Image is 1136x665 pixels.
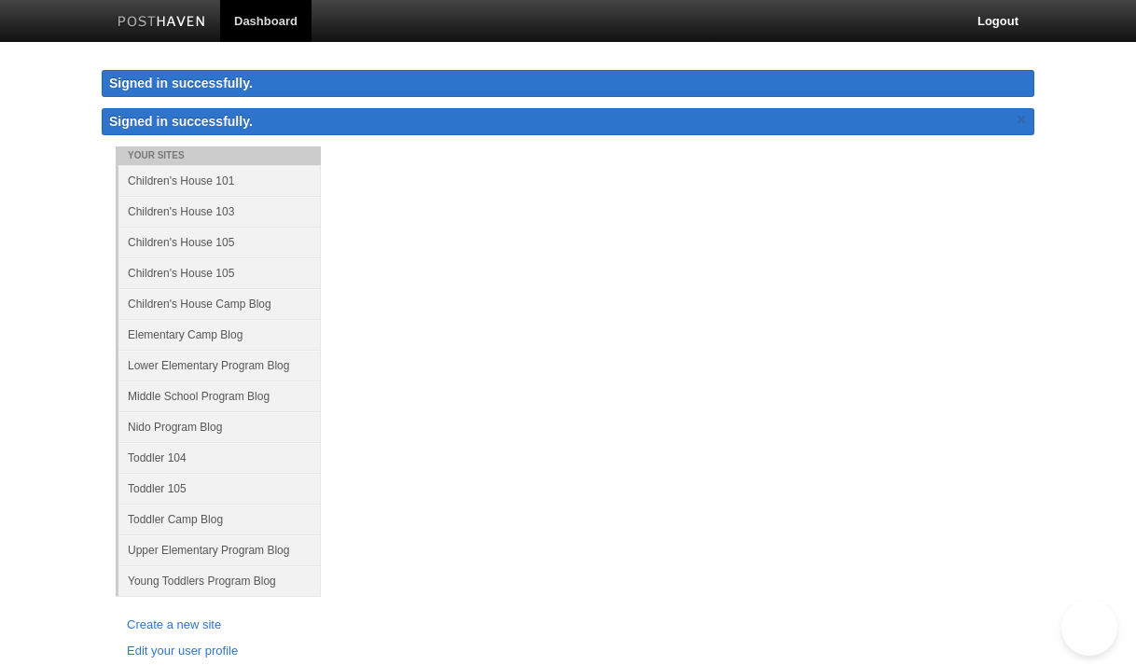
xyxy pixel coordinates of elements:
[127,616,310,635] a: Create a new site
[127,642,310,661] a: Edit your user profile
[116,146,321,165] li: Your Sites
[118,534,321,565] a: Upper Elementary Program Blog
[118,473,321,504] a: Toddler 105
[118,381,321,411] a: Middle School Program Blog
[1013,108,1030,132] a: ×
[118,257,321,288] a: Children's House 105
[118,288,321,319] a: Children's House Camp Blog
[118,565,321,596] a: Young Toddlers Program Blog
[118,319,321,350] a: Elementary Camp Blog
[118,504,321,534] a: Toddler Camp Blog
[118,165,321,196] a: Children's House 101
[118,442,321,473] a: Toddler 104
[118,350,321,381] a: Lower Elementary Program Blog
[118,411,321,442] a: Nido Program Blog
[109,114,253,129] span: Signed in successfully.
[118,16,206,30] img: Posthaven-bar
[1061,600,1117,656] iframe: Help Scout Beacon - Open
[118,227,321,257] a: Children's House 105
[118,196,321,227] a: Children's House 103
[102,70,1034,97] div: Signed in successfully.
